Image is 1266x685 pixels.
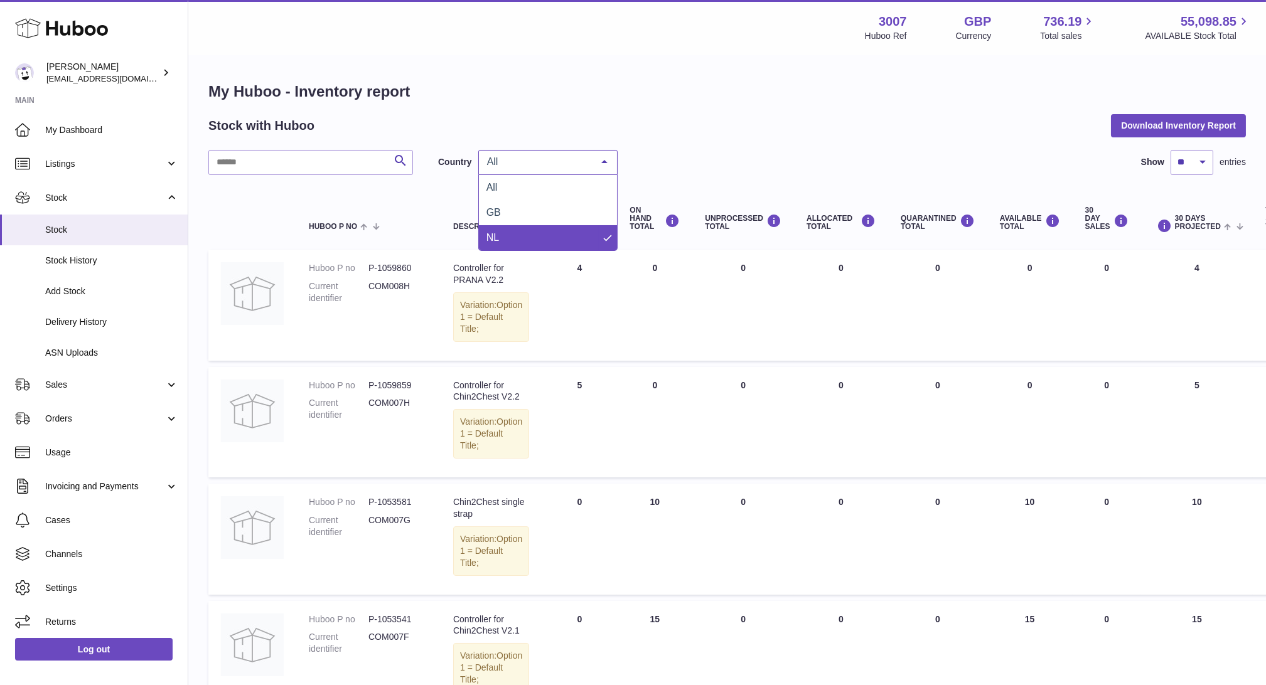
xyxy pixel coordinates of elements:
[45,616,178,628] span: Returns
[45,379,165,391] span: Sales
[1141,484,1253,594] td: 10
[45,413,165,425] span: Orders
[542,484,617,594] td: 0
[368,380,428,391] dd: P-1059859
[1111,114,1246,137] button: Download Inventory Report
[45,514,178,526] span: Cases
[987,484,1073,594] td: 10
[45,124,178,136] span: My Dashboard
[45,481,165,492] span: Invoicing and Payments
[453,380,529,403] div: Controller for Chin2Chest V2.2
[45,192,165,204] span: Stock
[1141,367,1253,477] td: 5
[45,548,178,560] span: Channels
[45,347,178,359] span: ASN Uploads
[453,613,529,637] div: Controller for Chin2Chest V2.1
[617,250,692,360] td: 0
[692,367,794,477] td: 0
[438,156,472,168] label: Country
[794,367,888,477] td: 0
[794,484,888,594] td: 0
[208,117,314,134] h2: Stock with Huboo
[935,263,940,273] span: 0
[453,262,529,286] div: Controller for PRANA V2.2
[486,182,498,193] span: All
[46,73,185,83] span: [EMAIL_ADDRESS][DOMAIN_NAME]
[460,534,522,568] span: Option 1 = Default Title;
[1000,214,1060,231] div: AVAILABLE Total
[15,638,173,661] a: Log out
[542,250,617,360] td: 4
[221,496,284,559] img: product image
[45,158,165,170] span: Listings
[630,206,680,231] div: ON HAND Total
[15,63,34,82] img: bevmay@maysama.com
[617,367,692,477] td: 0
[484,156,592,168] span: All
[1141,250,1253,360] td: 4
[460,650,522,684] span: Option 1 = Default Title;
[45,447,178,459] span: Usage
[1073,367,1141,477] td: 0
[1145,30,1251,42] span: AVAILABLE Stock Total
[368,397,428,421] dd: COM007H
[309,223,357,231] span: Huboo P no
[705,214,781,231] div: UNPROCESSED Total
[453,409,529,459] div: Variation:
[45,582,178,594] span: Settings
[460,417,522,450] span: Option 1 = Default Title;
[1175,215,1221,231] span: 30 DAYS PROJECTED
[935,380,940,390] span: 0
[368,631,428,655] dd: COM007F
[692,484,794,594] td: 0
[1040,13,1096,42] a: 736.19 Total sales
[309,262,368,274] dt: Huboo P no
[221,262,284,325] img: product image
[794,250,888,360] td: 0
[453,526,529,576] div: Variation:
[692,250,794,360] td: 0
[45,255,178,267] span: Stock History
[309,514,368,538] dt: Current identifier
[46,61,159,85] div: [PERSON_NAME]
[935,497,940,507] span: 0
[453,292,529,342] div: Variation:
[45,285,178,297] span: Add Stock
[1145,13,1251,42] a: 55,098.85 AVAILABLE Stock Total
[309,397,368,421] dt: Current identifier
[309,631,368,655] dt: Current identifier
[45,316,178,328] span: Delivery History
[1220,156,1246,168] span: entries
[987,250,1073,360] td: 0
[208,82,1246,102] h1: My Huboo - Inventory report
[617,484,692,594] td: 10
[460,300,522,334] span: Option 1 = Default Title;
[1040,30,1096,42] span: Total sales
[1085,206,1129,231] div: 30 DAY SALES
[309,380,368,391] dt: Huboo P no
[221,380,284,442] img: product image
[368,496,428,508] dd: P-1053581
[956,30,992,42] div: Currency
[1043,13,1081,30] span: 736.19
[1073,250,1141,360] td: 0
[987,367,1073,477] td: 0
[45,224,178,236] span: Stock
[486,207,501,218] span: GB
[368,262,428,274] dd: P-1059860
[309,280,368,304] dt: Current identifier
[453,223,505,231] span: Description
[935,614,940,624] span: 0
[368,514,428,538] dd: COM007G
[309,613,368,625] dt: Huboo P no
[486,232,499,243] span: NL
[368,280,428,304] dd: COM008H
[1181,13,1236,30] span: 55,098.85
[865,30,907,42] div: Huboo Ref
[309,496,368,508] dt: Huboo P no
[368,613,428,625] dd: P-1053541
[901,214,975,231] div: QUARANTINED Total
[964,13,991,30] strong: GBP
[807,214,876,231] div: ALLOCATED Total
[879,13,907,30] strong: 3007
